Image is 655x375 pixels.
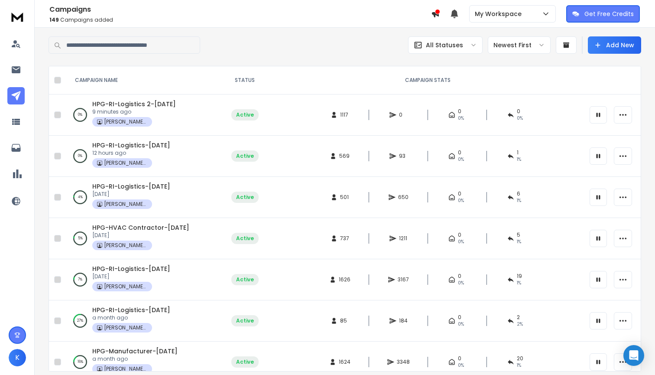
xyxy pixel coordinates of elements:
[9,9,26,25] img: logo
[92,314,170,321] p: a month ago
[517,321,523,328] span: 2 %
[458,115,464,122] span: 0%
[517,314,520,321] span: 2
[78,234,83,243] p: 5 %
[92,182,170,191] a: HPG-RI-Logistics-[DATE]
[340,111,349,118] span: 1117
[77,316,83,325] p: 27 %
[339,153,350,160] span: 569
[65,218,219,259] td: 5%HPG-HVAC Contractor-[DATE][DATE][PERSON_NAME] Property Group
[236,359,254,365] div: Active
[236,111,254,118] div: Active
[517,108,520,115] span: 0
[236,194,254,201] div: Active
[399,317,408,324] span: 184
[339,276,350,283] span: 1626
[458,238,464,245] span: 0%
[458,355,461,362] span: 0
[92,100,176,108] a: HPG-RI-Logistics 2-[DATE]
[517,149,519,156] span: 1
[78,275,82,284] p: 7 %
[49,16,59,23] span: 149
[398,194,409,201] span: 650
[584,10,634,18] p: Get Free Credits
[426,41,463,49] p: All Statuses
[458,149,461,156] span: 0
[65,300,219,342] td: 27%HPG-RI-Logistics-[DATE]a month ago[PERSON_NAME] Property Group
[236,276,254,283] div: Active
[104,201,147,208] p: [PERSON_NAME] Property Group
[65,136,219,177] td: 0%HPG-RI-Logistics-[DATE]12 hours ago[PERSON_NAME] Property Group
[517,197,521,204] span: 1 %
[92,347,178,355] a: HPG-Manufacturer-[DATE]
[566,5,640,23] button: Get Free Credits
[92,273,170,280] p: [DATE]
[458,108,461,115] span: 0
[339,359,350,365] span: 1624
[340,194,349,201] span: 501
[104,118,147,125] p: [PERSON_NAME] Property Group
[65,259,219,300] td: 7%HPG-RI-Logistics-[DATE][DATE][PERSON_NAME] Property Group
[623,345,644,366] div: Open Intercom Messenger
[65,66,219,95] th: CAMPAIGN NAME
[475,10,525,18] p: My Workspace
[517,156,521,163] span: 1 %
[458,314,461,321] span: 0
[458,273,461,280] span: 0
[340,317,349,324] span: 85
[104,160,147,166] p: [PERSON_NAME] Property Group
[517,238,521,245] span: 1 %
[49,4,431,15] h1: Campaigns
[517,280,521,287] span: 1 %
[458,321,464,328] span: 0%
[517,355,523,362] span: 20
[78,193,83,202] p: 4 %
[92,355,178,362] p: a month ago
[458,190,461,197] span: 0
[92,223,189,232] a: HPG-HVAC Contractor-[DATE]
[219,66,271,95] th: STATUS
[78,152,82,160] p: 0 %
[92,141,170,150] a: HPG-RI-Logistics-[DATE]
[397,359,410,365] span: 3348
[517,362,521,369] span: 1 %
[92,108,176,115] p: 9 minutes ago
[65,95,219,136] td: 0%HPG-RI-Logistics 2-[DATE]9 minutes ago[PERSON_NAME] Property Group
[588,36,641,54] button: Add New
[488,36,551,54] button: Newest First
[458,197,464,204] span: 0%
[65,177,219,218] td: 4%HPG-RI-Logistics-[DATE][DATE][PERSON_NAME] Property Group
[517,232,520,238] span: 5
[49,16,431,23] p: Campaigns added
[104,283,147,290] p: [PERSON_NAME] Property Group
[92,150,170,157] p: 12 hours ago
[9,349,26,366] button: K
[104,242,147,249] p: [PERSON_NAME] Property Group
[236,235,254,242] div: Active
[458,362,464,369] span: 0%
[398,276,409,283] span: 3167
[92,232,189,239] p: [DATE]
[399,235,408,242] span: 1211
[340,235,349,242] span: 737
[78,358,83,366] p: 16 %
[104,324,147,331] p: [PERSON_NAME] Property Group
[517,115,523,122] span: 0%
[92,264,170,273] a: HPG-RI-Logistics-[DATE]
[92,306,170,314] a: HPG-RI-Logistics-[DATE]
[271,66,584,95] th: CAMPAIGN STATS
[399,111,408,118] span: 0
[517,273,522,280] span: 19
[399,153,408,160] span: 93
[236,317,254,324] div: Active
[92,191,170,198] p: [DATE]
